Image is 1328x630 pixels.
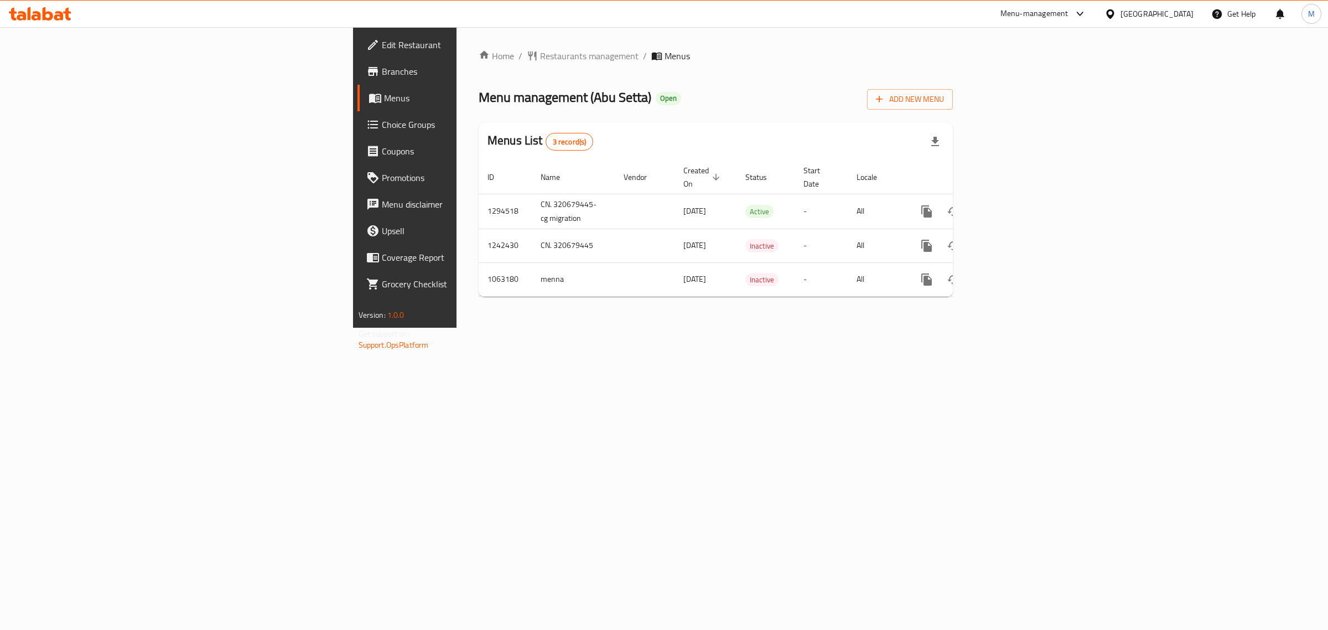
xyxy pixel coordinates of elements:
[357,271,575,297] a: Grocery Checklist
[940,233,967,259] button: Change Status
[382,171,566,184] span: Promotions
[848,194,905,229] td: All
[384,91,566,105] span: Menus
[387,308,404,322] span: 1.0.0
[359,308,386,322] span: Version:
[848,229,905,262] td: All
[922,128,948,155] div: Export file
[940,266,967,293] button: Change Status
[914,198,940,225] button: more
[914,266,940,293] button: more
[795,229,848,262] td: -
[487,171,509,184] span: ID
[683,238,706,252] span: [DATE]
[359,338,429,352] a: Support.OpsPlatform
[876,92,944,106] span: Add New Menu
[382,251,566,264] span: Coverage Report
[683,272,706,286] span: [DATE]
[857,171,891,184] span: Locale
[479,161,1029,297] table: enhanced table
[745,240,779,252] span: Inactive
[382,118,566,131] span: Choice Groups
[546,137,593,147] span: 3 record(s)
[357,244,575,271] a: Coverage Report
[479,49,953,63] nav: breadcrumb
[795,262,848,296] td: -
[940,198,967,225] button: Change Status
[848,262,905,296] td: All
[683,164,723,190] span: Created On
[357,32,575,58] a: Edit Restaurant
[357,218,575,244] a: Upsell
[905,161,1029,194] th: Actions
[624,171,661,184] span: Vendor
[683,204,706,218] span: [DATE]
[1000,7,1068,20] div: Menu-management
[487,132,593,151] h2: Menus List
[656,92,681,105] div: Open
[803,164,834,190] span: Start Date
[656,94,681,103] span: Open
[382,144,566,158] span: Coupons
[382,38,566,51] span: Edit Restaurant
[540,49,639,63] span: Restaurants management
[745,239,779,252] div: Inactive
[382,198,566,211] span: Menu disclaimer
[546,133,594,151] div: Total records count
[359,327,409,341] span: Get support on:
[382,65,566,78] span: Branches
[357,191,575,218] a: Menu disclaimer
[914,233,940,259] button: more
[795,194,848,229] td: -
[357,58,575,85] a: Branches
[382,224,566,237] span: Upsell
[867,89,953,110] button: Add New Menu
[357,138,575,164] a: Coupons
[527,49,639,63] a: Restaurants management
[745,273,779,286] span: Inactive
[1120,8,1194,20] div: [GEOGRAPHIC_DATA]
[357,164,575,191] a: Promotions
[745,171,781,184] span: Status
[357,111,575,138] a: Choice Groups
[357,85,575,111] a: Menus
[1308,8,1315,20] span: M
[745,205,774,218] span: Active
[382,277,566,291] span: Grocery Checklist
[643,49,647,63] li: /
[665,49,690,63] span: Menus
[541,171,574,184] span: Name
